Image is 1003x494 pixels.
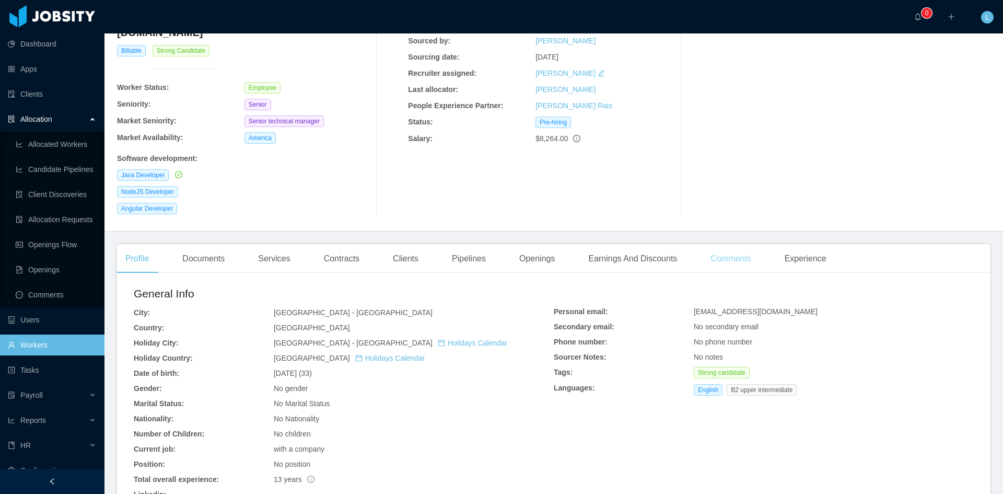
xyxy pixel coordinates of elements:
i: icon: bell [914,13,922,20]
a: icon: calendarHolidays Calendar [438,339,507,347]
div: Comments [702,244,759,273]
span: [GEOGRAPHIC_DATA] - [GEOGRAPHIC_DATA] [274,308,433,317]
h2: General Info [134,285,554,302]
span: Allocation [20,115,52,123]
i: icon: file-protect [8,392,15,399]
a: [PERSON_NAME] [535,69,596,77]
b: Tags: [554,368,573,376]
a: icon: profileTasks [8,360,96,381]
div: Clients [384,244,427,273]
span: Payroll [20,391,43,399]
b: Holiday City: [134,339,179,347]
i: icon: edit [598,70,605,77]
b: Secondary email: [554,323,614,331]
a: [PERSON_NAME] [535,85,596,94]
span: Strong candidate [694,367,750,378]
b: Seniority: [117,100,151,108]
span: Pre-hiring [535,117,571,128]
a: icon: messageComments [16,284,96,305]
div: Openings [511,244,564,273]
span: Reports [20,416,46,424]
b: Software development : [117,154,197,163]
span: [DATE] (33) [274,369,312,377]
span: 13 years [274,475,314,484]
b: Salary: [408,134,433,143]
b: Personal email: [554,307,608,316]
a: icon: file-textOpenings [16,259,96,280]
span: [GEOGRAPHIC_DATA] [274,354,425,362]
a: icon: line-chartCandidate Pipelines [16,159,96,180]
b: Country: [134,324,164,332]
b: Sourcer Notes: [554,353,606,361]
b: Last allocator: [408,85,458,94]
a: icon: line-chartAllocated Workers [16,134,96,155]
a: icon: robotUsers [8,309,96,330]
div: Documents [174,244,233,273]
div: Services [250,244,298,273]
b: City: [134,308,150,317]
span: America [244,132,276,144]
a: icon: check-circle [173,170,182,179]
b: People Experience Partner: [408,101,503,110]
span: Angular Developer [117,203,177,214]
b: Position: [134,460,165,468]
span: B2 upper intermediate [727,384,797,396]
a: icon: file-doneAllocation Requests [16,209,96,230]
i: icon: book [8,442,15,449]
span: Billable [117,45,146,56]
a: icon: idcardOpenings Flow [16,234,96,255]
span: with a company [274,445,324,453]
b: Sourced by: [408,37,450,45]
span: No gender [274,384,308,393]
b: Gender: [134,384,162,393]
b: Sourcing date: [408,53,459,61]
b: Holiday Country: [134,354,193,362]
span: info-circle [307,476,314,483]
div: Experience [776,244,835,273]
i: icon: line-chart [8,417,15,424]
span: NodeJS Developer [117,186,178,198]
span: $8,264.00 [535,134,568,143]
a: icon: userWorkers [8,335,96,355]
i: icon: calendar [438,339,445,347]
i: icon: setting [8,467,15,474]
b: Date of birth: [134,369,179,377]
span: Strong Candidate [153,45,209,56]
a: [PERSON_NAME] [535,37,596,45]
b: Marital Status: [134,399,184,408]
sup: 0 [922,8,932,18]
div: Pipelines [444,244,494,273]
b: Status: [408,118,433,126]
span: Configuration [20,466,64,475]
a: icon: auditClients [8,84,96,105]
span: [DATE] [535,53,558,61]
span: [EMAIL_ADDRESS][DOMAIN_NAME] [694,307,818,316]
span: No Marital Status [274,399,330,408]
span: No phone number [694,338,752,346]
i: icon: calendar [355,354,363,362]
span: Employee [244,82,281,94]
span: No secondary email [694,323,759,331]
a: icon: pie-chartDashboard [8,33,96,54]
a: icon: appstoreApps [8,59,96,79]
b: Phone number: [554,338,608,346]
b: Total overall experience: [134,475,219,484]
b: Market Seniority: [117,117,177,125]
a: [PERSON_NAME] Rais [535,101,612,110]
span: L [985,11,989,24]
span: [GEOGRAPHIC_DATA] [274,324,350,332]
span: No children [274,430,311,438]
b: Nationality: [134,415,173,423]
b: Market Availability: [117,133,183,142]
span: Senior [244,99,271,110]
div: Earnings And Discounts [580,244,685,273]
b: Recruiter assigned: [408,69,476,77]
span: Senior technical manager [244,116,324,127]
span: English [694,384,722,396]
i: icon: plus [948,13,955,20]
b: Languages: [554,384,595,392]
b: Current job: [134,445,176,453]
span: No Nationality [274,415,319,423]
i: icon: check-circle [175,171,182,178]
span: No position [274,460,310,468]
